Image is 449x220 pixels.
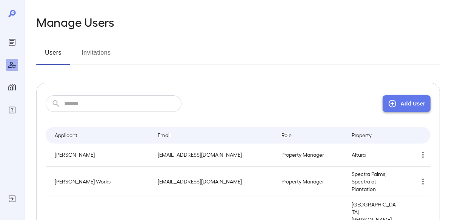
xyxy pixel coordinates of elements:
div: Log Out [6,193,18,205]
div: Manage Users [6,59,18,71]
h2: Manage Users [36,15,114,29]
p: Altura [352,151,397,159]
button: Add User [383,95,431,112]
th: Role [275,127,346,144]
th: Property [346,127,403,144]
p: [EMAIL_ADDRESS][DOMAIN_NAME] [158,178,269,185]
button: Invitations [79,47,113,65]
th: Email [152,127,275,144]
button: Users [36,47,70,65]
p: Property Manager [281,178,340,185]
th: Applicant [46,127,152,144]
div: FAQ [6,104,18,116]
div: Manage Properties [6,81,18,93]
div: Reports [6,36,18,48]
p: [PERSON_NAME] [55,151,146,159]
p: [EMAIL_ADDRESS][DOMAIN_NAME] [158,151,269,159]
p: [PERSON_NAME] Works [55,178,146,185]
p: Spectra Palms, Spectra at Plantation [352,170,397,193]
p: Property Manager [281,151,340,159]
